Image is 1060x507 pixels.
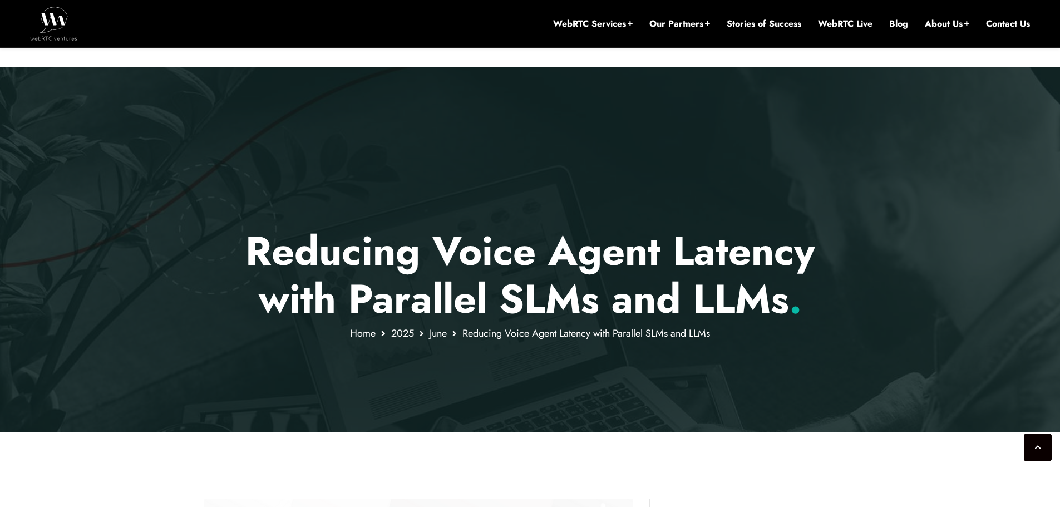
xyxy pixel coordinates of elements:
a: Our Partners [649,18,710,30]
a: Blog [889,18,908,30]
img: WebRTC.ventures [30,7,77,40]
a: June [430,326,447,341]
a: Home [350,326,376,341]
p: Reducing Voice Agent Latency with Parallel SLMs and LLMs [204,227,856,323]
span: Reducing Voice Agent Latency with Parallel SLMs and LLMs [462,326,710,341]
span: . [789,270,802,328]
a: WebRTC Live [818,18,872,30]
a: About Us [925,18,969,30]
a: 2025 [391,326,414,341]
a: Stories of Success [727,18,801,30]
a: Contact Us [986,18,1030,30]
a: WebRTC Services [553,18,633,30]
